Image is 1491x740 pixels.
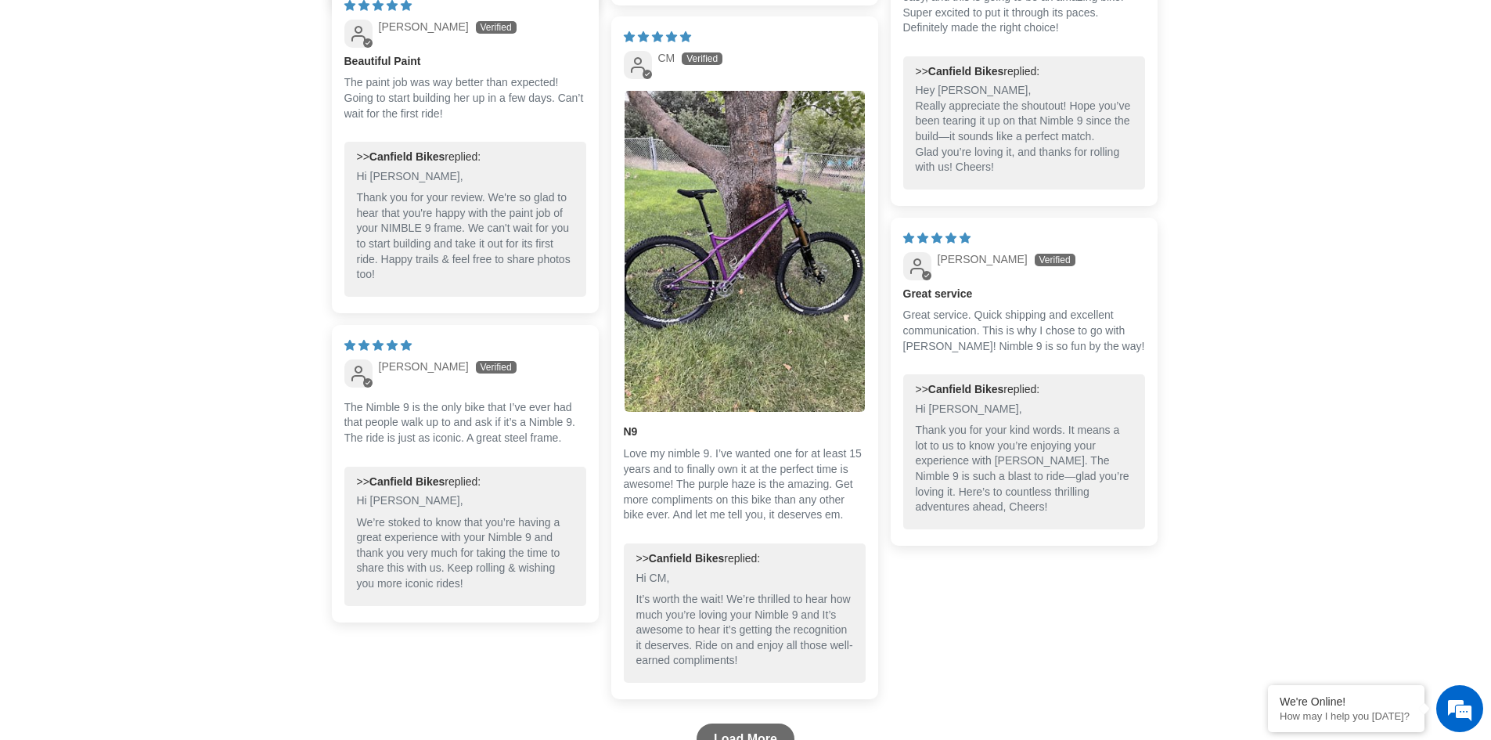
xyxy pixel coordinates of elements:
div: >> replied: [916,64,1133,80]
span: [PERSON_NAME] [379,20,469,33]
img: User picture [625,91,865,412]
b: Canfield Bikes [649,552,724,565]
p: Great service. Quick shipping and excellent communication. This is why I chose to go with [PERSON... [903,308,1145,354]
p: It’s worth the wait! We’re thrilled to hear how much you’re loving your Nimble 9 and It’s awesome... [636,592,853,669]
span: [PERSON_NAME] [379,360,469,373]
div: Chat with us now [105,88,286,108]
p: Hi [PERSON_NAME], [357,493,574,509]
span: We're online! [91,197,216,356]
span: [PERSON_NAME] [938,253,1028,265]
p: Hi [PERSON_NAME], [357,169,574,185]
p: Thank you for your review. We're so glad to hear that you're happy with the paint job of your NIM... [357,190,574,283]
p: How may I help you today? [1280,710,1413,722]
b: Canfield Bikes [928,383,1003,395]
b: Canfield Bikes [928,65,1003,78]
b: Canfield Bikes [369,475,445,488]
p: Thank you for your kind words. It means a lot to us to know you’re enjoying your experience with ... [916,423,1133,515]
div: Minimize live chat window [257,8,294,45]
p: Hi CM, [636,571,853,587]
textarea: Type your message and hit 'Enter' [8,428,298,482]
div: We're Online! [1280,695,1413,708]
b: N9 [624,424,866,440]
p: Hey [PERSON_NAME], Really appreciate the shoutout! Hope you’ve been tearing it up on that Nimble ... [916,83,1133,175]
p: Hi [PERSON_NAME], [916,402,1133,417]
b: Great service [903,287,1145,302]
div: >> replied: [357,150,574,165]
div: Navigation go back [17,86,41,110]
span: 5 star review [624,31,691,43]
img: d_696896380_company_1647369064580_696896380 [50,78,89,117]
b: Canfield Bikes [369,150,445,163]
span: 5 star review [903,232,971,244]
span: CM [658,52,675,64]
div: >> replied: [357,475,574,490]
b: Beautiful Paint [344,54,586,70]
div: >> replied: [636,551,853,567]
p: The paint job was way better than expected! Going to start building her up in a few days. Can’t w... [344,75,586,121]
p: The Nimble 9 is the only bike that I’ve ever had that people walk up to and ask if it’s a Nimble ... [344,400,586,446]
p: Love my nimble 9. I’ve wanted one for at least 15 years and to finally own it at the perfect time... [624,446,866,523]
p: We’re stoked to know that you’re having a great experience with your Nimble 9 and thank you very ... [357,515,574,592]
span: 5 star review [344,339,412,352]
div: >> replied: [916,382,1133,398]
a: Link to user picture 1 [624,90,866,413]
